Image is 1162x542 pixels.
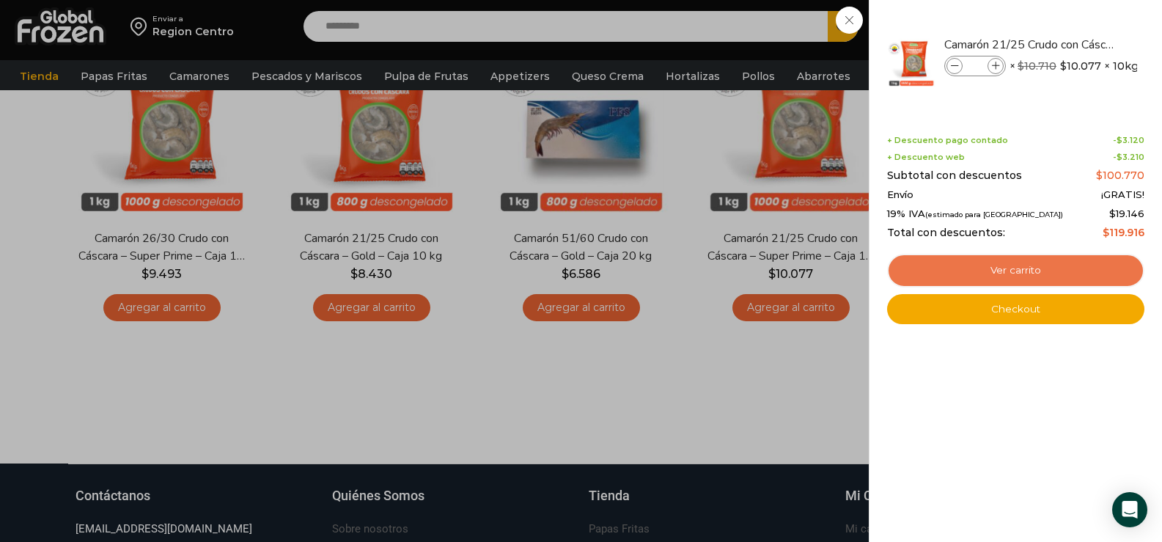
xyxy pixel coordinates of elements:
span: $ [1060,59,1067,73]
span: 19.146 [1109,208,1144,219]
span: $ [1018,59,1024,73]
bdi: 119.916 [1103,226,1144,239]
a: Checkout [887,294,1144,325]
bdi: 100.770 [1096,169,1144,182]
small: (estimado para [GEOGRAPHIC_DATA]) [925,210,1063,219]
span: - [1113,136,1144,145]
span: $ [1109,208,1116,219]
span: × × 10kg [1010,56,1139,76]
span: $ [1117,135,1122,145]
span: Envío [887,189,913,201]
input: Product quantity [964,58,986,74]
span: + Descuento web [887,153,965,162]
span: - [1113,153,1144,162]
a: Camarón 21/25 Crudo con Cáscara - Super Prime - Caja 10 kg [944,37,1119,53]
span: Total con descuentos: [887,227,1005,239]
div: Open Intercom Messenger [1112,492,1147,527]
span: $ [1117,152,1122,162]
span: $ [1096,169,1103,182]
bdi: 10.077 [1060,59,1101,73]
span: ¡GRATIS! [1101,189,1144,201]
span: 19% IVA [887,208,1063,220]
bdi: 3.210 [1117,152,1144,162]
bdi: 3.120 [1117,135,1144,145]
span: $ [1103,226,1109,239]
span: Subtotal con descuentos [887,169,1022,182]
span: + Descuento pago contado [887,136,1008,145]
bdi: 10.710 [1018,59,1056,73]
a: Ver carrito [887,254,1144,288]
